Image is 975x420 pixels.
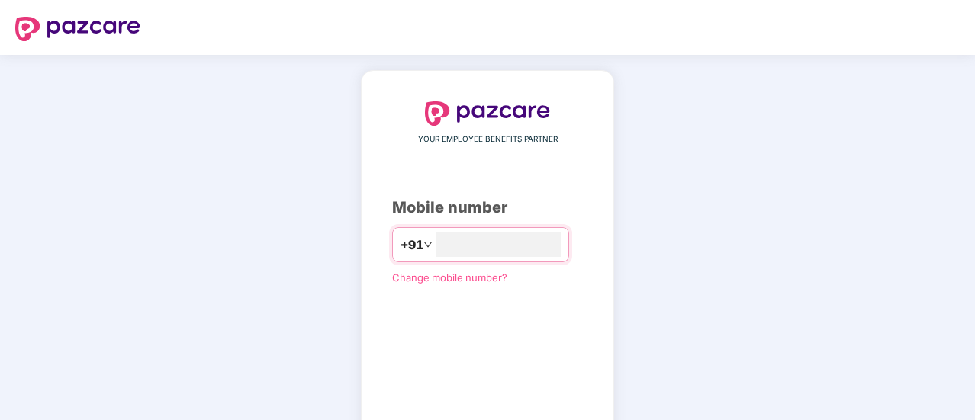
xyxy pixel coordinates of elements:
[418,133,558,146] span: YOUR EMPLOYEE BENEFITS PARTNER
[423,240,433,249] span: down
[392,196,583,220] div: Mobile number
[392,271,507,284] a: Change mobile number?
[401,236,423,255] span: +91
[425,101,550,126] img: logo
[15,17,140,41] img: logo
